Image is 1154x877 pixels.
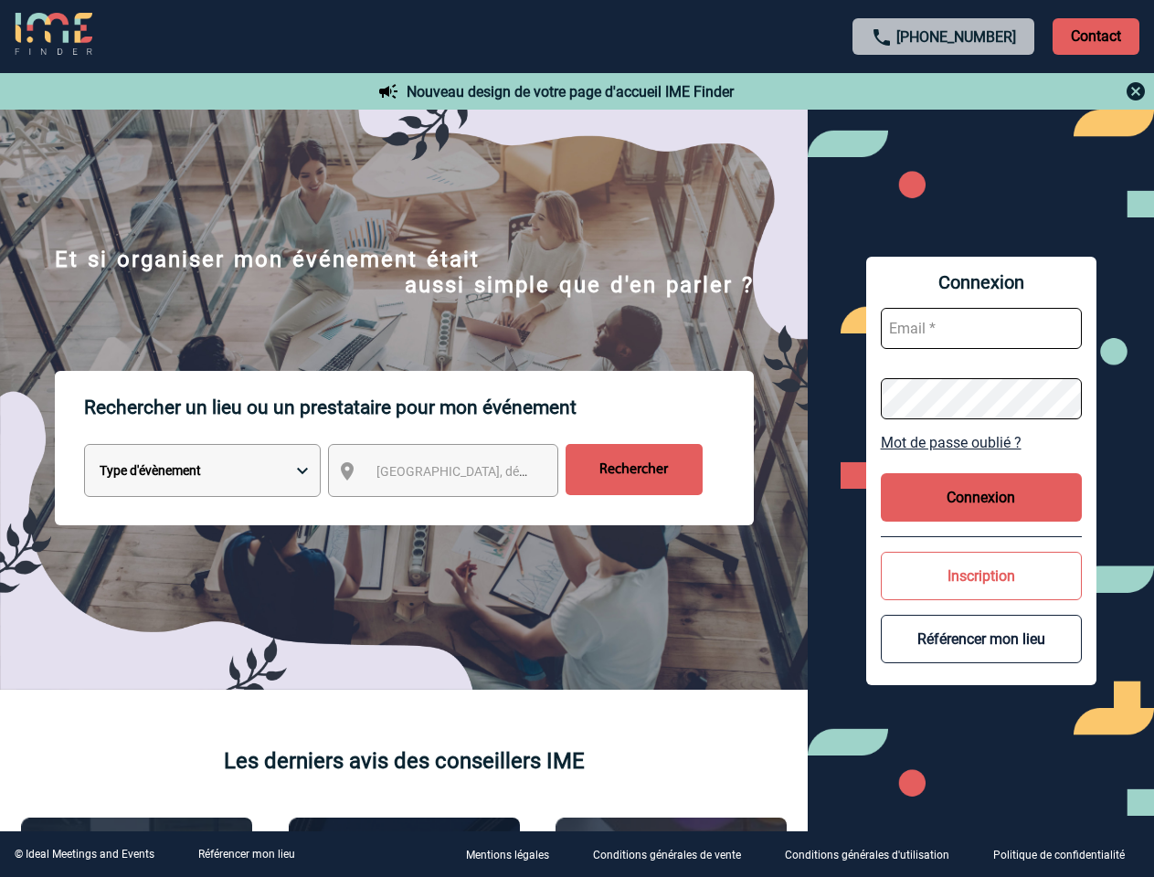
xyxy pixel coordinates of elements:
[593,850,741,862] p: Conditions générales de vente
[881,271,1082,293] span: Connexion
[566,444,703,495] input: Rechercher
[993,850,1125,862] p: Politique de confidentialité
[376,464,630,479] span: [GEOGRAPHIC_DATA], département, région...
[896,28,1016,46] a: [PHONE_NUMBER]
[881,434,1082,451] a: Mot de passe oublié ?
[198,848,295,861] a: Référencer mon lieu
[578,846,770,863] a: Conditions générales de vente
[451,846,578,863] a: Mentions légales
[785,850,949,862] p: Conditions générales d'utilisation
[84,371,754,444] p: Rechercher un lieu ou un prestataire pour mon événement
[881,615,1082,663] button: Référencer mon lieu
[770,846,979,863] a: Conditions générales d'utilisation
[881,308,1082,349] input: Email *
[979,846,1154,863] a: Politique de confidentialité
[871,26,893,48] img: call-24-px.png
[15,848,154,861] div: © Ideal Meetings and Events
[881,473,1082,522] button: Connexion
[881,552,1082,600] button: Inscription
[1053,18,1139,55] p: Contact
[466,850,549,862] p: Mentions légales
